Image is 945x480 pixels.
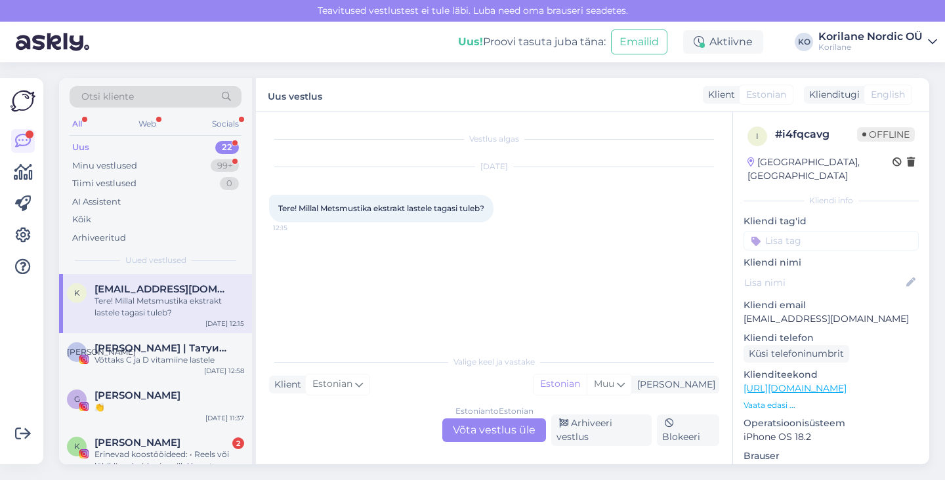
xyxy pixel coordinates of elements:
[744,298,919,312] p: Kliendi email
[72,231,126,245] div: Arhiveeritud
[94,342,231,354] span: АЛИНА | Татуированная мама, специалист по анализу рисунка
[857,127,915,142] span: Offline
[211,159,239,172] div: 99+
[657,414,719,446] div: Blokeeri
[747,155,892,183] div: [GEOGRAPHIC_DATA], [GEOGRAPHIC_DATA]
[72,213,91,226] div: Kõik
[72,195,121,209] div: AI Assistent
[269,133,719,145] div: Vestlus algas
[94,449,244,472] div: Erinevad koostööideed: • Reels või lühiklipp: kuidas ja millal kasutan Korilase tooteid oma igapä...
[744,345,849,363] div: Küsi telefoninumbrit
[871,88,905,102] span: English
[94,390,180,401] span: Gertu T
[81,90,134,104] span: Otsi kliente
[94,295,244,319] div: Tere! Millal Metsmustika ekstrakt lastele tagasi tuleb?
[204,366,244,376] div: [DATE] 12:58
[744,382,847,394] a: [URL][DOMAIN_NAME]
[744,195,919,207] div: Kliendi info
[278,203,484,213] span: Tere! Millal Metsmustika ekstrakt lastele tagasi tuleb?
[215,141,239,154] div: 22
[458,34,606,50] div: Proovi tasuta juba täna:
[70,115,85,132] div: All
[744,231,919,250] input: Lisa tag
[818,31,937,52] a: Korilane Nordic OÜKorilane
[269,356,719,368] div: Valige keel ja vastake
[744,463,919,477] p: Safari 18.2
[632,378,715,391] div: [PERSON_NAME]
[205,413,244,423] div: [DATE] 11:37
[220,177,239,190] div: 0
[775,127,857,142] div: # i4fqcavg
[209,115,241,132] div: Socials
[744,449,919,463] p: Brauser
[795,33,813,51] div: KO
[551,414,652,446] div: Arhiveeri vestlus
[232,437,244,449] div: 2
[312,377,352,391] span: Estonian
[744,312,919,326] p: [EMAIL_ADDRESS][DOMAIN_NAME]
[72,159,137,172] div: Minu vestlused
[94,354,244,366] div: Võttaks C ja D vitamiine lastele
[442,418,546,442] div: Võta vestlus üle
[818,42,923,52] div: Korilane
[125,254,186,266] span: Uued vestlused
[804,88,860,102] div: Klienditugi
[818,31,923,42] div: Korilane Nordic OÜ
[269,161,719,172] div: [DATE]
[594,378,614,390] span: Muu
[205,319,244,329] div: [DATE] 12:15
[611,30,667,54] button: Emailid
[94,401,244,413] div: 👏
[455,405,534,417] div: Estonian to Estonian
[74,394,80,404] span: G
[94,437,180,449] span: Kristina Karu
[74,441,80,451] span: K
[744,331,919,345] p: Kliendi telefon
[744,275,904,290] input: Lisa nimi
[72,177,136,190] div: Tiimi vestlused
[74,288,80,298] span: k
[746,88,786,102] span: Estonian
[756,131,759,141] span: i
[683,30,763,54] div: Aktiivne
[94,283,231,295] span: k.kikas1310@gmail.com
[703,88,735,102] div: Klient
[273,223,322,233] span: 12:15
[744,256,919,270] p: Kliendi nimi
[136,115,159,132] div: Web
[744,399,919,411] p: Vaata edasi ...
[744,368,919,382] p: Klienditeekond
[744,430,919,444] p: iPhone OS 18.2
[744,214,919,228] p: Kliendi tag'id
[72,141,89,154] div: Uus
[458,35,483,48] b: Uus!
[10,89,35,113] img: Askly Logo
[744,416,919,430] p: Operatsioonisüsteem
[269,378,301,391] div: Klient
[268,86,322,104] label: Uus vestlus
[534,374,587,394] div: Estonian
[67,347,136,357] span: [PERSON_NAME]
